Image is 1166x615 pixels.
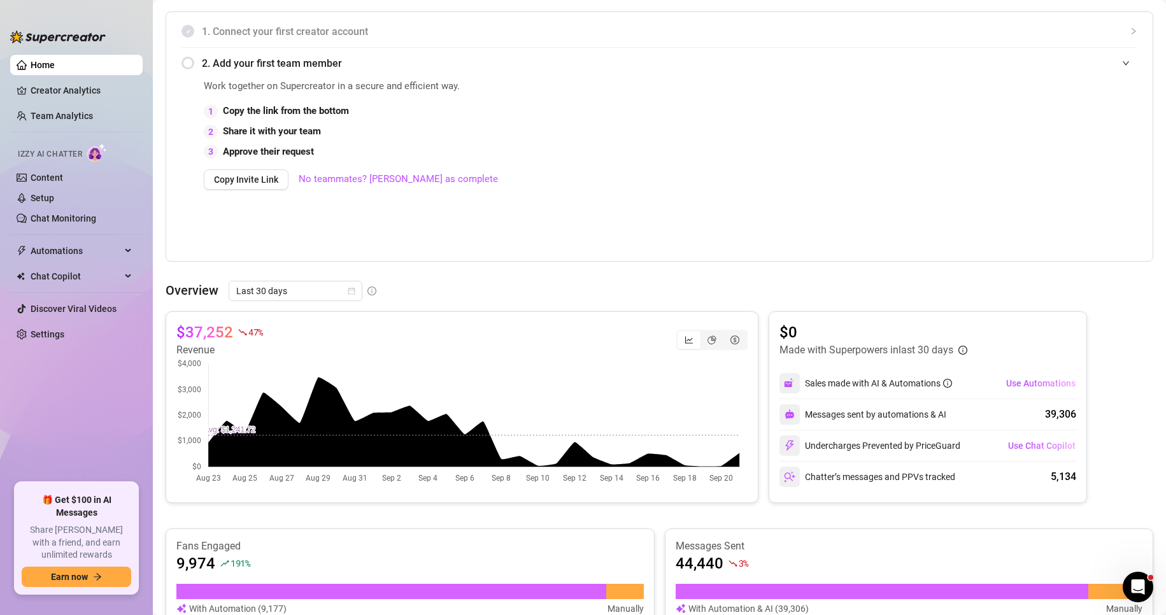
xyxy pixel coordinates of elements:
[22,567,131,587] button: Earn nowarrow-right
[204,169,288,190] button: Copy Invite Link
[231,557,250,569] span: 191 %
[779,322,967,343] article: $0
[348,287,355,295] span: calendar
[223,146,314,157] strong: Approve their request
[22,494,131,519] span: 🎁 Get $100 in AI Messages
[805,376,952,390] div: Sales made with AI & Automations
[1130,27,1137,35] span: collapsed
[779,435,960,456] div: Undercharges Prevented by PriceGuard
[204,145,218,159] div: 3
[223,105,349,117] strong: Copy the link from the bottom
[1051,469,1076,484] div: 5,134
[1123,572,1153,602] iframe: Intercom live chat
[730,336,739,344] span: dollar-circle
[236,281,355,300] span: Last 30 days
[958,346,967,355] span: info-circle
[166,281,218,300] article: Overview
[367,286,376,295] span: info-circle
[51,572,88,582] span: Earn now
[1006,378,1076,388] span: Use Automations
[17,272,25,281] img: Chat Copilot
[202,55,1137,71] span: 2. Add your first team member
[784,471,795,483] img: svg%3e
[883,79,1137,242] iframe: Adding Team Members
[176,322,233,343] article: $37,252
[22,524,131,562] span: Share [PERSON_NAME] with a friend, and earn unlimited rewards
[1045,407,1076,422] div: 39,306
[31,173,63,183] a: Content
[31,213,96,223] a: Chat Monitoring
[685,336,693,344] span: line-chart
[779,343,953,358] article: Made with Superpowers in last 30 days
[176,553,215,574] article: 9,974
[176,343,263,358] article: Revenue
[31,111,93,121] a: Team Analytics
[739,557,748,569] span: 3 %
[220,559,229,568] span: rise
[31,304,117,314] a: Discover Viral Videos
[784,440,795,451] img: svg%3e
[707,336,716,344] span: pie-chart
[1122,59,1130,67] span: expanded
[204,79,851,94] span: Work together on Supercreator in a secure and efficient way.
[779,467,955,487] div: Chatter’s messages and PPVs tracked
[238,328,247,337] span: fall
[779,404,946,425] div: Messages sent by automations & AI
[10,31,106,43] img: logo-BBDzfeDw.svg
[729,559,737,568] span: fall
[943,379,952,388] span: info-circle
[202,24,1137,39] span: 1. Connect your first creator account
[784,378,795,389] img: svg%3e
[1008,441,1076,451] span: Use Chat Copilot
[181,48,1137,79] div: 2. Add your first team member
[676,553,723,574] article: 44,440
[31,266,121,286] span: Chat Copilot
[214,174,278,185] span: Copy Invite Link
[1006,373,1076,393] button: Use Automations
[1007,435,1076,456] button: Use Chat Copilot
[31,329,64,339] a: Settings
[17,246,27,256] span: thunderbolt
[31,60,55,70] a: Home
[223,125,321,137] strong: Share it with your team
[31,80,132,101] a: Creator Analytics
[18,148,82,160] span: Izzy AI Chatter
[785,409,795,420] img: svg%3e
[248,326,263,338] span: 47 %
[31,241,121,261] span: Automations
[31,193,54,203] a: Setup
[676,539,1143,553] article: Messages Sent
[181,16,1137,47] div: 1. Connect your first creator account
[299,172,498,187] a: No teammates? [PERSON_NAME] as complete
[176,539,644,553] article: Fans Engaged
[87,143,107,162] img: AI Chatter
[204,125,218,139] div: 2
[676,330,748,350] div: segmented control
[93,572,102,581] span: arrow-right
[204,104,218,118] div: 1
